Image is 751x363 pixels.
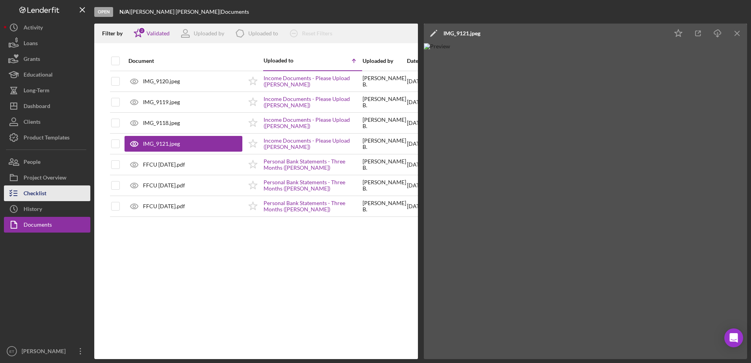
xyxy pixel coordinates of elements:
div: [PERSON_NAME] [20,343,71,361]
div: FFCU [DATE].pdf [143,161,185,168]
div: IMG_9120.jpeg [143,78,180,84]
div: [DATE] [407,176,424,195]
div: Open Intercom Messenger [724,328,743,347]
button: Product Templates [4,130,90,145]
div: FFCU [DATE].pdf [143,203,185,209]
div: Uploaded by [194,30,224,37]
div: | [119,9,131,15]
div: Reset Filters [302,26,332,41]
div: Loans [24,35,38,53]
button: Checklist [4,185,90,201]
div: Document [128,58,242,64]
div: Clients [24,114,40,132]
button: Educational [4,67,90,82]
div: People [24,154,40,172]
a: Income Documents - Please Upload ([PERSON_NAME]) [264,117,362,129]
div: Product Templates [24,130,70,147]
div: [PERSON_NAME] B . [363,179,406,192]
img: Preview [424,43,747,359]
div: IMG_9119.jpeg [143,99,180,105]
text: ET [9,349,14,354]
div: [PERSON_NAME] B . [363,117,406,129]
div: Activity [24,20,43,37]
button: History [4,201,90,217]
div: [DATE] [407,134,424,154]
button: Reset Filters [284,26,340,41]
button: People [4,154,90,170]
div: Open [94,7,113,17]
div: [DATE] [407,113,424,133]
a: Personal Bank Statements - Three Months ([PERSON_NAME]) [264,200,362,213]
div: [PERSON_NAME] B . [363,75,406,88]
div: [PERSON_NAME] [PERSON_NAME] | [131,9,221,15]
div: Filter by [102,30,128,37]
div: History [24,201,42,219]
div: Uploaded by [363,58,406,64]
div: Checklist [24,185,46,203]
div: [PERSON_NAME] B . [363,200,406,213]
div: Project Overview [24,170,66,187]
div: [DATE] [407,92,424,112]
div: [DATE] [407,155,424,174]
div: 2 [138,27,145,34]
button: Project Overview [4,170,90,185]
div: IMG_9118.jpeg [143,120,180,126]
div: Grants [24,51,40,69]
div: Documents [221,9,249,15]
div: Documents [24,217,52,235]
a: Personal Bank Statements - Three Months ([PERSON_NAME]) [264,158,362,171]
div: Uploaded to [248,30,278,37]
div: Validated [147,30,170,37]
button: Clients [4,114,90,130]
div: IMG_9121.jpeg [443,30,480,37]
div: Educational [24,67,53,84]
a: Personal Bank Statements - Three Months ([PERSON_NAME]) [264,179,362,192]
a: Income Documents - Please Upload ([PERSON_NAME]) [264,75,362,88]
div: [DATE] [407,71,424,92]
button: ET[PERSON_NAME] [4,343,90,359]
a: Income Documents - Please Upload ([PERSON_NAME]) [264,137,362,150]
div: Long-Term [24,82,49,100]
button: Activity [4,20,90,35]
div: [PERSON_NAME] B . [363,137,406,150]
button: Grants [4,51,90,67]
div: IMG_9121.jpeg [143,141,180,147]
div: [PERSON_NAME] B . [363,96,406,108]
div: FFCU [DATE].pdf [143,182,185,189]
button: Documents [4,217,90,233]
button: Dashboard [4,98,90,114]
div: [PERSON_NAME] B . [363,158,406,171]
button: Loans [4,35,90,51]
div: Date [407,58,424,64]
div: Uploaded to [264,57,313,64]
div: [DATE] [407,196,424,216]
div: Dashboard [24,98,50,116]
b: N/A [119,8,129,15]
button: Long-Term [4,82,90,98]
a: Income Documents - Please Upload ([PERSON_NAME]) [264,96,362,108]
